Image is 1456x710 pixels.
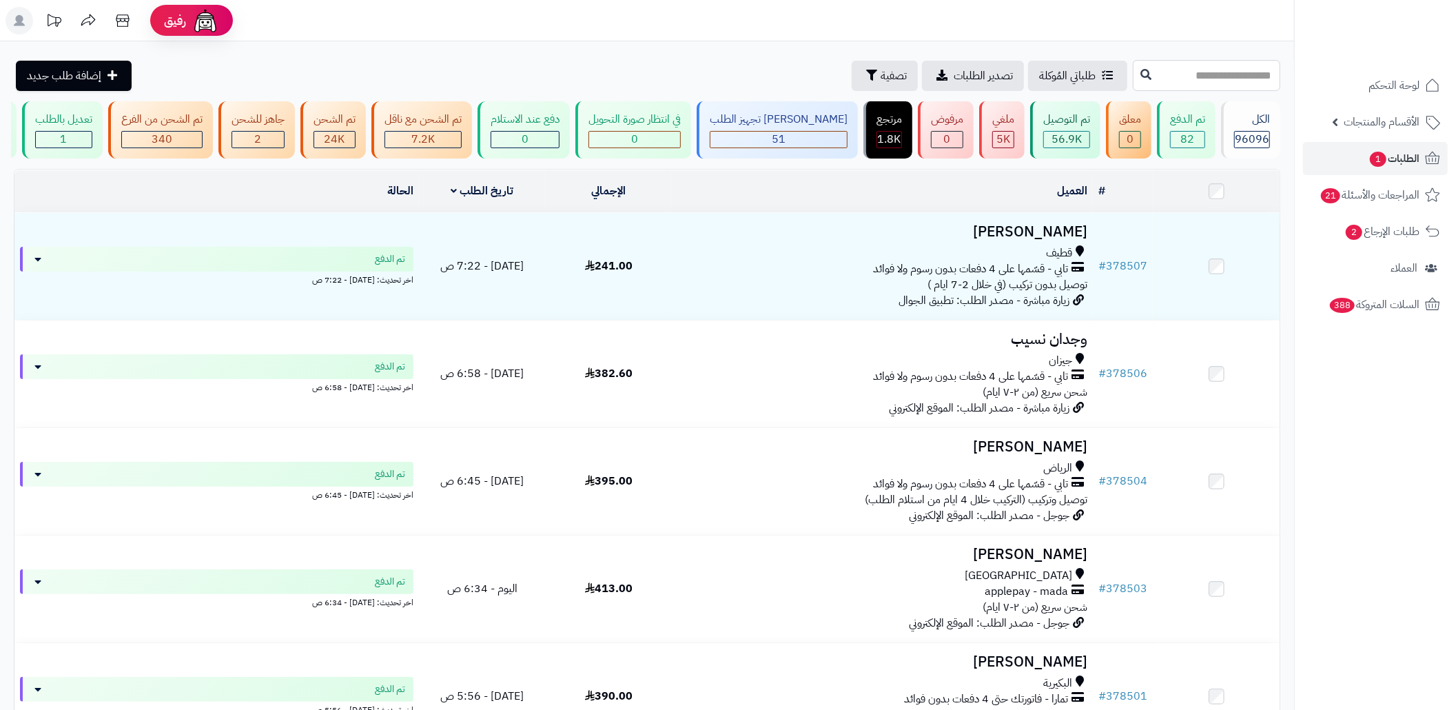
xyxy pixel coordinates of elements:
[216,101,298,159] a: جاهز للشحن 2
[996,131,1010,148] span: 5K
[965,568,1072,584] span: [GEOGRAPHIC_DATA]
[369,101,475,159] a: تم الشحن مع ناقل 7.2K
[585,473,633,489] span: 395.00
[232,132,284,148] div: 2
[876,112,902,128] div: مرتجع
[375,575,405,589] span: تم الدفع
[1344,112,1419,132] span: الأقسام والمنتجات
[1049,353,1072,369] span: جيزان
[1046,245,1072,261] span: قطيف
[375,360,405,374] span: تم الدفع
[909,615,1069,631] span: جوجل - مصدر الطلب: الموقع الإلكتروني
[1154,101,1218,159] a: تم الدفع 82
[710,112,848,128] div: [PERSON_NAME] تجهيز الطلب
[873,476,1068,492] span: تابي - قسّمها على 4 دفعات بدون رسوم ولا فوائد
[385,132,461,148] div: 7222
[772,131,786,148] span: 51
[35,112,92,128] div: تعديل بالطلب
[954,68,1013,84] span: تصدير الطلبات
[121,112,203,128] div: تم الشحن من الفرع
[314,132,355,148] div: 24030
[1043,676,1072,691] span: البكيرية
[1362,39,1443,68] img: logo-2.png
[1098,258,1147,274] a: #378507
[983,599,1087,616] span: شحن سريع (من ٢-٧ ايام)
[1368,149,1419,168] span: الطلبات
[19,101,105,159] a: تعديل بالطلب 1
[451,183,513,199] a: تاريخ الطلب
[1346,225,1362,240] span: 2
[1098,688,1147,704] a: #378501
[909,507,1069,524] span: جوجل - مصدر الطلب: الموقع الإلكتروني
[440,688,524,704] span: [DATE] - 5:56 ص
[447,580,517,597] span: اليوم - 6:34 ص
[1039,68,1096,84] span: طلباتي المُوكلة
[904,691,1068,707] span: تمارا - فاتورتك حتى 4 دفعات بدون فوائد
[192,7,219,34] img: ai-face.png
[491,132,559,148] div: 0
[983,384,1087,400] span: شحن سريع (من ٢-٧ ايام)
[1098,473,1147,489] a: #378504
[1234,112,1270,128] div: الكل
[877,132,901,148] div: 1834
[164,12,186,29] span: رفيق
[873,369,1068,385] span: تابي - قسّمها على 4 دفعات بدون رسوم ولا فوائد
[1170,112,1205,128] div: تم الدفع
[475,101,573,159] a: دفع عند الاستلام 0
[993,132,1014,148] div: 4993
[1103,101,1154,159] a: معلق 0
[1043,460,1072,476] span: الرياض
[677,224,1087,240] h3: [PERSON_NAME]
[1303,142,1448,175] a: الطلبات1
[589,132,680,148] div: 0
[1320,185,1419,205] span: المراجعات والأسئلة
[1391,258,1417,278] span: العملاء
[20,594,413,609] div: اخر تحديث: [DATE] - 6:34 ص
[878,131,901,148] span: 1.8K
[375,252,405,266] span: تم الدفع
[677,439,1087,455] h3: [PERSON_NAME]
[1098,365,1106,382] span: #
[631,131,638,148] span: 0
[1370,152,1386,167] span: 1
[588,112,681,128] div: في انتظار صورة التحويل
[1127,131,1134,148] span: 0
[37,7,71,38] a: تحديثات المنصة
[522,131,529,148] span: 0
[1218,101,1283,159] a: الكل96096
[1098,688,1106,704] span: #
[922,61,1024,91] a: تصدير الطلبات
[61,131,68,148] span: 1
[1028,61,1127,91] a: طلباتي المُوكلة
[1057,183,1087,199] a: العميل
[1303,288,1448,321] a: السلات المتروكة388
[677,547,1087,562] h3: [PERSON_NAME]
[1321,188,1340,203] span: 21
[411,131,435,148] span: 7.2K
[16,61,132,91] a: إضافة طلب جديد
[1303,252,1448,285] a: العملاء
[591,183,626,199] a: الإجمالي
[1171,132,1204,148] div: 82
[325,131,345,148] span: 24K
[440,365,524,382] span: [DATE] - 6:58 ص
[152,131,172,148] span: 340
[1330,298,1355,313] span: 388
[1027,101,1103,159] a: تم التوصيل 56.9K
[889,400,1069,416] span: زيارة مباشرة - مصدر الطلب: الموقع الإلكتروني
[1098,580,1147,597] a: #378503
[873,261,1068,277] span: تابي - قسّمها على 4 دفعات بدون رسوم ولا فوائد
[992,112,1014,128] div: ملغي
[384,112,462,128] div: تم الشحن مع ناقل
[105,101,216,159] a: تم الشحن من الفرع 340
[585,688,633,704] span: 390.00
[20,379,413,394] div: اخر تحديث: [DATE] - 6:58 ص
[694,101,861,159] a: [PERSON_NAME] تجهيز الطلب 51
[1098,580,1106,597] span: #
[491,112,560,128] div: دفع عند الاستلام
[931,112,963,128] div: مرفوض
[573,101,694,159] a: في انتظار صورة التحويل 0
[1303,215,1448,248] a: طلبات الإرجاع2
[861,101,915,159] a: مرتجع 1.8K
[932,132,963,148] div: 0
